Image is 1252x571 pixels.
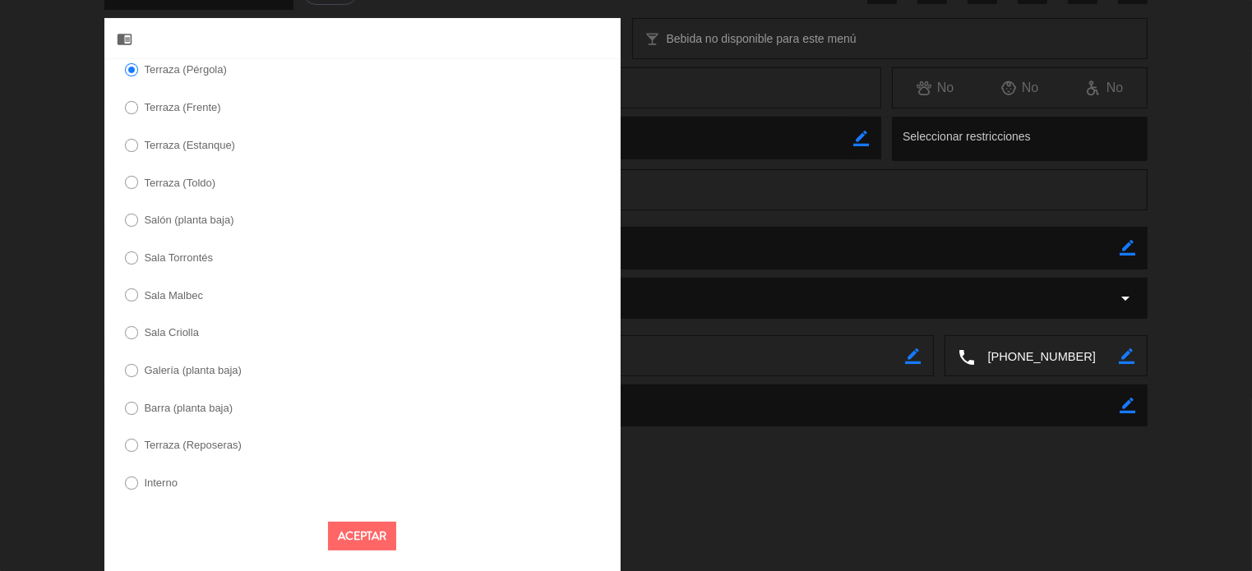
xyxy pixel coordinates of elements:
[853,131,869,146] i: border_color
[667,30,857,48] span: Bebida no disponible para este menú
[1116,288,1135,308] i: arrow_drop_down
[144,290,203,301] label: Sala Malbec
[117,31,132,47] i: chrome_reader_mode
[144,252,213,263] label: Sala Torrontés
[144,102,220,113] label: Terraza (Frente)
[1119,348,1134,364] i: border_color
[645,31,661,47] i: local_bar
[893,77,977,99] div: No
[144,403,233,413] label: Barra (planta baja)
[144,177,215,188] label: Terraza (Toldo)
[144,64,226,75] label: Terraza (Pérgola)
[1062,77,1147,99] div: No
[144,214,233,225] label: Salón (planta baja)
[144,365,242,375] label: Galería (planta baja)
[144,477,177,488] label: Interno
[905,348,921,364] i: border_color
[1120,398,1135,413] i: border_color
[958,348,976,366] i: local_phone
[1120,240,1135,256] i: border_color
[977,77,1062,99] div: No
[144,440,242,450] label: Terraza (Reposeras)
[328,522,396,550] button: Aceptar
[144,327,198,338] label: Sala Criolla
[144,140,235,150] label: Terraza (Estanque)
